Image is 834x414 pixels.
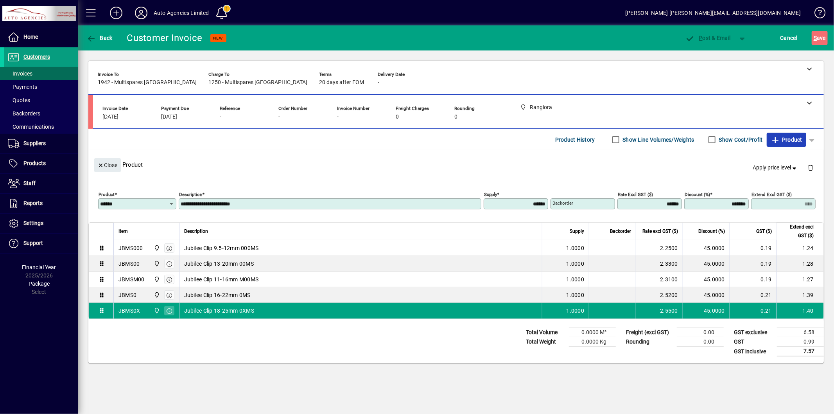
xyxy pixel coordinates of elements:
a: Communications [4,120,78,133]
a: Settings [4,214,78,233]
a: Payments [4,80,78,94]
app-page-header-button: Close [92,161,123,168]
button: Cancel [778,31,800,45]
span: Cancel [780,32,798,44]
span: Rangiora [152,244,161,252]
div: 2.2500 [641,244,678,252]
button: Delete [801,158,820,177]
mat-label: Supply [484,192,497,197]
button: Apply price level [750,161,802,175]
button: Post & Email [682,31,735,45]
label: Show Line Volumes/Weights [621,136,694,144]
div: JBMSM00 [118,275,145,283]
button: Profile [129,6,154,20]
span: Suppliers [23,140,46,146]
td: 1.24 [777,240,823,256]
td: 1.28 [777,256,823,272]
span: 0 [454,114,457,120]
a: Quotes [4,94,78,107]
span: Apply price level [753,164,798,172]
span: - [220,114,221,120]
span: 20 days after EOM [319,79,364,86]
a: Suppliers [4,134,78,153]
td: 45.0000 [683,287,730,303]
span: Support [23,240,43,246]
app-page-header-button: Delete [801,164,820,171]
td: 6.58 [777,328,824,337]
span: GST ($) [756,227,772,236]
div: [PERSON_NAME] [PERSON_NAME][EMAIL_ADDRESS][DOMAIN_NAME] [625,7,801,19]
button: Save [812,31,828,45]
span: S [814,35,817,41]
span: NEW [213,36,223,41]
a: Staff [4,174,78,193]
td: GST [730,337,777,347]
span: Payments [8,84,37,90]
td: 0.0000 M³ [569,328,616,337]
td: 0.19 [730,272,777,287]
a: Backorders [4,107,78,120]
a: Home [4,27,78,47]
app-page-header-button: Back [78,31,121,45]
span: Products [23,160,46,166]
span: Jubilee Clip 18-25mm 0XMS [184,307,254,315]
a: Reports [4,194,78,213]
span: Settings [23,220,43,226]
div: Customer Invoice [127,32,203,44]
span: Jubilee Clip 9.5-12mm 000MS [184,244,259,252]
td: 1.39 [777,287,823,303]
span: - [278,114,280,120]
button: Close [94,158,121,172]
a: Products [4,154,78,173]
span: Rangiora [152,306,161,315]
span: ost & Email [685,35,731,41]
button: Product [767,133,806,147]
div: JBMS0X [118,307,140,315]
div: 2.3300 [641,260,678,268]
td: Total Volume [522,328,569,337]
span: Home [23,34,38,40]
span: Back [86,35,113,41]
a: Invoices [4,67,78,80]
td: 1.40 [777,303,823,319]
span: Quotes [8,97,30,103]
span: Customers [23,54,50,60]
span: Backorder [610,227,631,236]
mat-label: Description [179,192,202,197]
span: Financial Year [22,264,56,270]
div: Product [88,150,824,179]
span: Reports [23,200,43,206]
td: Freight (excl GST) [622,328,677,337]
td: 45.0000 [683,303,730,319]
div: JBMS000 [118,244,143,252]
span: Staff [23,180,36,186]
td: 0.00 [677,328,724,337]
td: 45.0000 [683,240,730,256]
span: Communications [8,124,54,130]
span: Invoices [8,70,32,77]
span: Item [118,227,128,236]
span: Supply [570,227,584,236]
span: Close [97,159,118,172]
button: Add [104,6,129,20]
mat-label: Extend excl GST ($) [751,192,792,197]
div: 2.5200 [641,291,678,299]
span: [DATE] [102,114,118,120]
span: Product History [555,133,595,146]
mat-label: Backorder [552,200,573,206]
td: 45.0000 [683,272,730,287]
span: Backorders [8,110,40,117]
td: 0.0000 Kg [569,337,616,347]
div: JBMS0 [118,291,136,299]
span: ave [814,32,826,44]
span: Discount (%) [698,227,725,236]
span: 1.0000 [567,291,585,299]
div: JBMS00 [118,260,140,268]
span: - [378,79,379,86]
button: Product History [552,133,598,147]
span: Description [184,227,208,236]
td: GST exclusive [730,328,777,337]
button: Back [84,31,115,45]
span: 1.0000 [567,244,585,252]
td: 0.19 [730,240,777,256]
